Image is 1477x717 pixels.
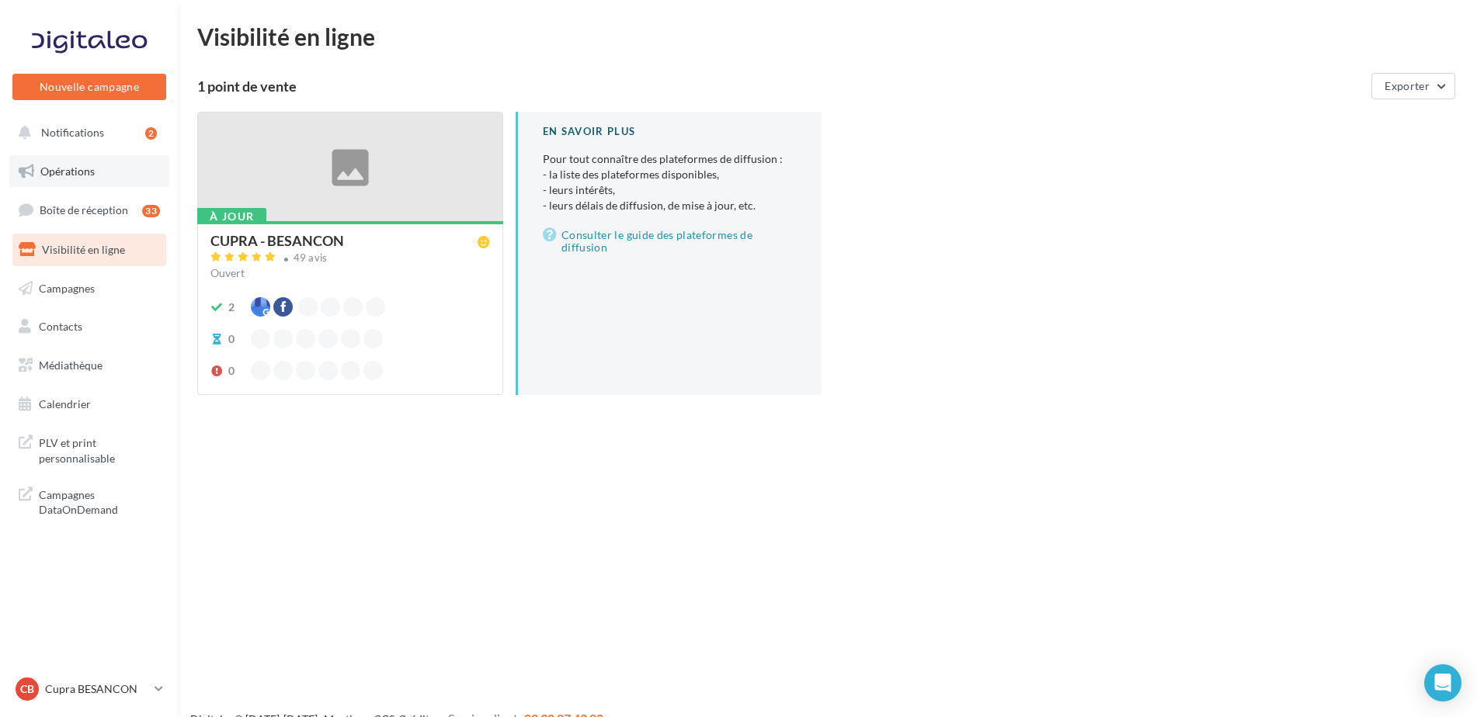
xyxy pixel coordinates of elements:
[39,432,160,466] span: PLV et print personnalisable
[40,165,95,178] span: Opérations
[228,300,235,315] div: 2
[9,155,169,188] a: Opérations
[210,250,490,268] a: 49 avis
[210,234,344,248] div: CUPRA - BESANCON
[197,208,266,225] div: À jour
[543,151,797,213] p: Pour tout connaître des plateformes de diffusion :
[9,349,169,382] a: Médiathèque
[543,182,797,198] li: - leurs intérêts,
[12,674,166,704] a: CB Cupra BESANCON
[20,681,34,697] span: CB
[41,126,104,139] span: Notifications
[12,74,166,100] button: Nouvelle campagne
[142,205,160,217] div: 33
[294,253,328,263] div: 49 avis
[228,331,235,347] div: 0
[543,198,797,213] li: - leurs délais de diffusion, de mise à jour, etc.
[197,25,1458,48] div: Visibilité en ligne
[39,358,103,372] span: Médiathèque
[39,320,82,333] span: Contacts
[543,226,797,257] a: Consulter le guide des plateformes de diffusion
[39,484,160,518] span: Campagnes DataOnDemand
[40,203,128,216] span: Boîte de réception
[42,243,125,256] span: Visibilité en ligne
[210,266,245,279] span: Ouvert
[1424,664,1461,701] div: Open Intercom Messenger
[543,167,797,182] li: - la liste des plateformes disponibles,
[9,310,169,343] a: Contacts
[228,363,235,379] div: 0
[9,234,169,266] a: Visibilité en ligne
[1385,79,1430,92] span: Exporter
[39,397,91,410] span: Calendrier
[9,272,169,305] a: Campagnes
[1371,73,1455,99] button: Exporter
[9,426,169,472] a: PLV et print personnalisable
[197,79,1365,93] div: 1 point de vente
[9,193,169,227] a: Boîte de réception33
[9,388,169,421] a: Calendrier
[9,478,169,524] a: Campagnes DataOnDemand
[543,124,797,139] div: En savoir plus
[9,116,163,149] button: Notifications 2
[39,281,95,294] span: Campagnes
[145,127,157,140] div: 2
[45,681,148,697] p: Cupra BESANCON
